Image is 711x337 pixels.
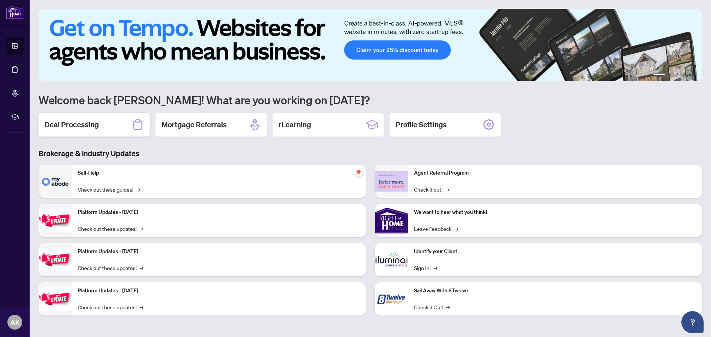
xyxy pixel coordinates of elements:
[44,119,99,130] h2: Deal Processing
[414,303,450,311] a: Check it Out!→
[375,282,408,316] img: Sail Away With 8Twelve
[140,303,143,311] span: →
[674,74,677,77] button: 3
[414,225,458,233] a: Leave Feedback→
[454,225,458,233] span: →
[395,119,447,130] h2: Profile Settings
[161,119,227,130] h2: Mortgage Referrals
[78,185,140,193] a: Check out these guides!→
[6,6,24,19] img: logo
[414,208,696,216] p: We want to hear what you think!
[140,264,143,272] span: →
[10,317,20,327] span: AK
[354,168,363,176] span: pushpin
[445,185,449,193] span: →
[680,74,683,77] button: 4
[414,247,696,256] p: Identify your Client
[39,148,702,159] h3: Brokerage & Industry Updates
[39,287,72,311] img: Platform Updates - June 23, 2025
[692,74,695,77] button: 6
[686,74,689,77] button: 5
[446,303,450,311] span: →
[78,264,143,272] a: Check out these updates!→
[78,169,360,177] p: Self-Help
[681,311,704,333] button: Open asap
[78,208,360,216] p: Platform Updates - [DATE]
[414,185,449,193] a: Check it out!→
[375,171,408,192] img: Agent Referral Program
[39,165,72,198] img: Self-Help
[39,9,702,81] img: Slide 0
[78,287,360,295] p: Platform Updates - [DATE]
[78,247,360,256] p: Platform Updates - [DATE]
[375,204,408,237] img: We want to hear what you think!
[136,185,140,193] span: →
[414,169,696,177] p: Agent Referral Program
[78,303,143,311] a: Check out these updates!→
[78,225,143,233] a: Check out these updates!→
[668,74,671,77] button: 2
[434,264,437,272] span: →
[653,74,665,77] button: 1
[414,287,696,295] p: Sail Away With 8Twelve
[140,225,143,233] span: →
[39,93,702,107] h1: Welcome back [PERSON_NAME]! What are you working on [DATE]?
[39,209,72,232] img: Platform Updates - July 21, 2025
[414,264,437,272] a: Sign In!→
[278,119,311,130] h2: rLearning
[39,248,72,272] img: Platform Updates - July 8, 2025
[375,243,408,276] img: Identify your Client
